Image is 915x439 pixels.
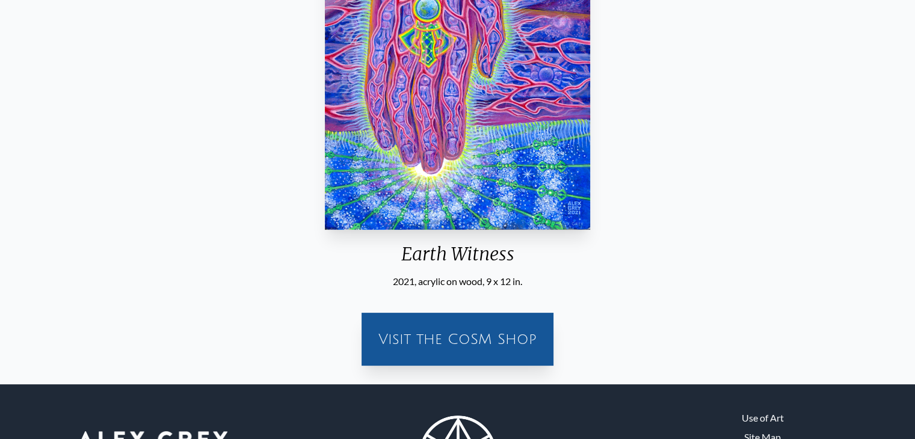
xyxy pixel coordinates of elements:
div: Earth Witness [320,243,595,274]
div: 2021, acrylic on wood, 9 x 12 in. [320,274,595,289]
a: Use of Art [742,411,784,425]
a: Visit the CoSM Shop [369,320,546,358]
